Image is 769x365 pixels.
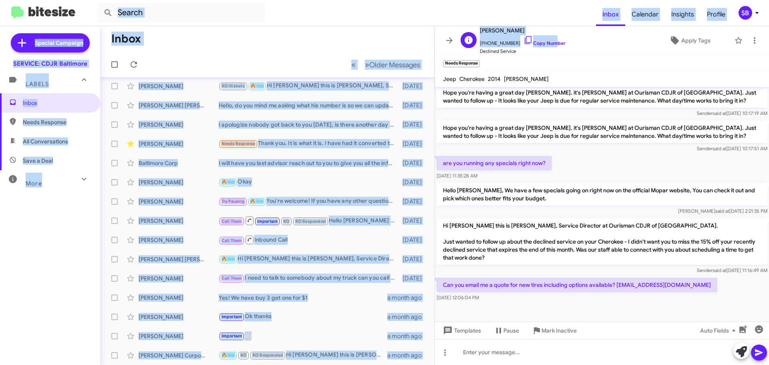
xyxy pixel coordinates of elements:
[713,145,727,151] span: said at
[437,294,479,300] span: [DATE] 12:06:04 PM
[139,178,219,186] div: [PERSON_NAME]
[596,3,625,26] a: Inbox
[219,177,399,187] div: Okay
[437,121,767,143] p: Hope you're having a great day [PERSON_NAME]. it's [PERSON_NAME] at Ourisman CDJR of [GEOGRAPHIC_...
[240,353,247,358] span: RO
[480,26,566,35] span: [PERSON_NAME]
[437,85,767,108] p: Hope you're having a great day [PERSON_NAME]. it's [PERSON_NAME] at Ourisman CDJR of [GEOGRAPHIC_...
[139,82,219,90] div: [PERSON_NAME]
[219,351,387,360] div: Hi [PERSON_NAME] this is [PERSON_NAME], Service Director at Ourisman CDJR of [GEOGRAPHIC_DATA]. J...
[219,81,399,91] div: Hi [PERSON_NAME] this is [PERSON_NAME], Service Director at Ourisman CDJR of [GEOGRAPHIC_DATA]. J...
[351,60,356,70] span: «
[295,219,326,224] span: RO Responded
[139,121,219,129] div: [PERSON_NAME]
[219,312,387,321] div: Ok thanks
[221,219,242,224] span: Call Them
[443,75,456,83] span: Jeep
[221,353,235,358] span: 🔥 Hot
[399,236,428,244] div: [DATE]
[443,60,480,67] small: Needs Response
[700,323,739,338] span: Auto Fields
[713,267,727,273] span: said at
[697,110,767,116] span: Sender [DATE] 10:17:19 AM
[459,75,485,83] span: Cherokee
[387,294,428,302] div: a month ago
[399,178,428,186] div: [DATE]
[739,6,752,20] div: SB
[221,141,256,146] span: Needs Response
[219,235,399,245] div: Inbound Call
[665,3,701,26] a: Insights
[219,331,387,341] div: 👍🏻
[487,323,525,338] button: Pause
[221,83,245,89] span: RO Historic
[503,323,519,338] span: Pause
[23,137,68,145] span: All Conversations
[219,216,399,226] div: Hello [PERSON_NAME] , I will have a advisor call you asap
[221,179,235,185] span: 🔥 Hot
[221,238,242,243] span: Call Them
[219,101,399,109] div: Hello, do you mind me asking what his number is so we can update our records?
[23,157,53,165] span: Save a Deal
[525,323,583,338] button: Mark Inactive
[399,121,428,129] div: [DATE]
[26,81,49,88] span: Labels
[26,180,42,187] span: More
[399,274,428,282] div: [DATE]
[139,294,219,302] div: [PERSON_NAME]
[221,314,242,319] span: Important
[732,6,760,20] button: SB
[697,145,767,151] span: Sender [DATE] 10:17:51 AM
[139,313,219,321] div: [PERSON_NAME]
[221,199,245,204] span: Try Pausing
[399,159,428,167] div: [DATE]
[365,60,369,70] span: »
[257,219,278,224] span: Important
[437,278,717,292] p: Can you email me a quote for new tires including options available? [EMAIL_ADDRESS][DOMAIN_NAME]
[250,199,264,204] span: 🔥 Hot
[139,274,219,282] div: [PERSON_NAME]
[387,332,428,340] div: a month ago
[399,198,428,206] div: [DATE]
[681,33,711,48] span: Apply Tags
[488,75,501,83] span: 2014
[435,323,487,338] button: Templates
[13,60,87,68] div: SERVICE: CDJR Baltimore
[480,35,566,47] span: [PHONE_NUMBER]
[139,255,219,263] div: [PERSON_NAME] [PERSON_NAME]
[694,323,745,338] button: Auto Fields
[625,3,665,26] a: Calendar
[219,159,399,167] div: I will have you last advisor reach out to you to give you all the information you need .
[252,353,283,358] span: RO Responded
[697,267,767,273] span: Sender [DATE] 11:16:49 AM
[346,56,360,73] button: Previous
[437,183,767,206] p: Hello [PERSON_NAME], We have a few specials going on right now on the official Mopar website, You...
[219,197,399,206] div: You're welcome! If you have any other questions or need further assistance, feel free to ask. Hav...
[347,56,425,73] nav: Page navigation example
[648,33,731,48] button: Apply Tags
[701,3,732,26] span: Profile
[441,323,481,338] span: Templates
[221,333,242,339] span: Important
[387,351,428,359] div: a month ago
[219,121,399,129] div: I apologize nobody got back to you [DATE], is there another day that would work for you?
[23,118,91,126] span: Needs Response
[219,294,387,302] div: Yes! We have buy 3 get one for $1
[399,101,428,109] div: [DATE]
[139,351,219,359] div: [PERSON_NAME] Corporal
[387,313,428,321] div: a month ago
[399,82,428,90] div: [DATE]
[139,217,219,225] div: [PERSON_NAME]
[11,33,90,52] a: Special Campaign
[23,99,91,107] span: Inbox
[221,276,242,281] span: Call Them
[97,3,265,22] input: Search
[35,39,83,47] span: Special Campaign
[139,332,219,340] div: [PERSON_NAME]
[678,208,767,214] span: [PERSON_NAME] [DATE] 2:21:35 PM
[139,198,219,206] div: [PERSON_NAME]
[283,219,290,224] span: RO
